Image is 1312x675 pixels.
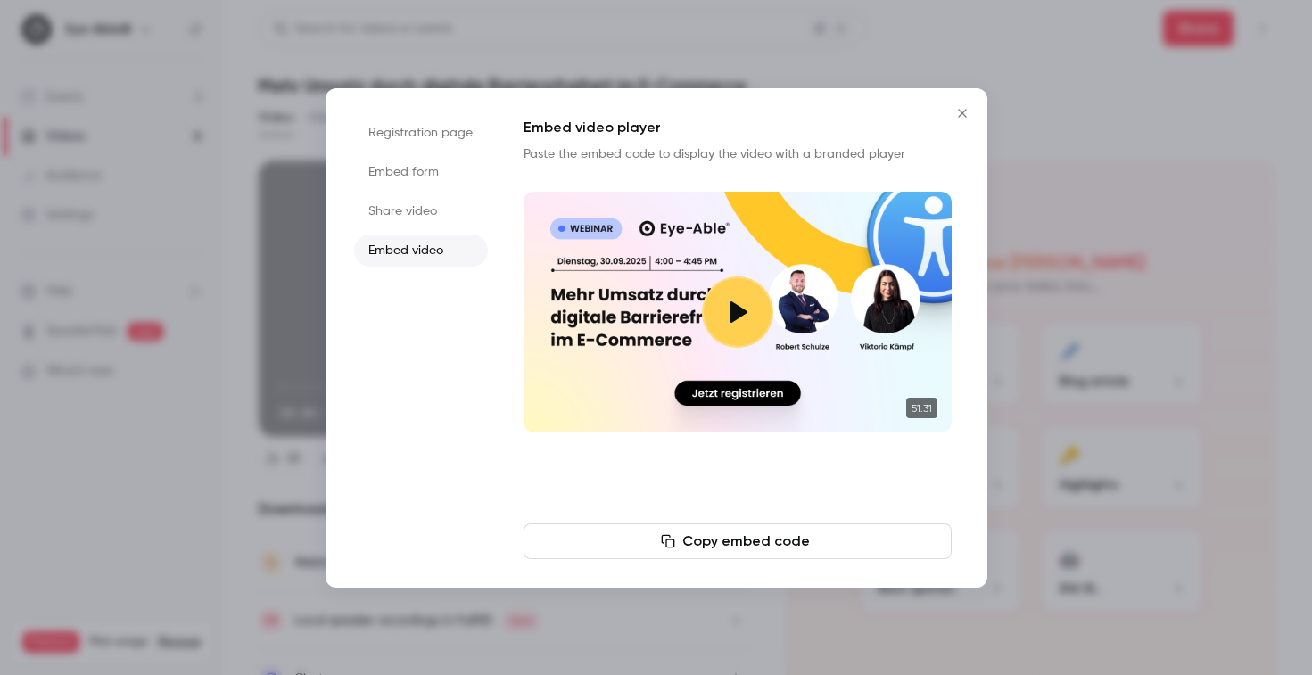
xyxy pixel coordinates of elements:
li: Embed form [354,156,488,188]
section: Cover [524,192,952,432]
li: Embed video [354,235,488,267]
p: Paste the embed code to display the video with a branded player [524,145,952,163]
time: 51:31 [906,398,937,418]
button: Close [945,95,980,131]
button: Copy embed code [524,523,952,559]
li: Share video [354,195,488,227]
li: Registration page [354,117,488,149]
h1: Embed video player [524,117,952,138]
button: Play video [702,276,773,348]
